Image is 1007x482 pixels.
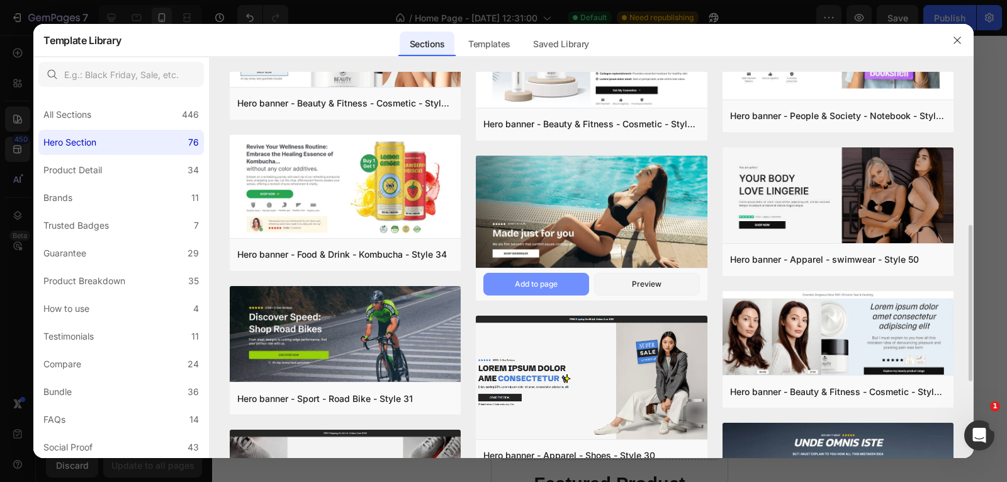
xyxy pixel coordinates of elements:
div: 43 [188,440,199,455]
div: 36 [188,384,199,399]
img: Alt Image [138,127,217,205]
img: hr34.png [230,135,461,241]
div: Brands [43,190,72,205]
div: Hero Section [43,135,96,150]
div: Add to page [515,278,558,290]
div: Saved Library [523,32,599,57]
a: Image Title [138,127,217,205]
p: Featured Product [11,437,225,461]
p: Home & Kitchen [140,212,215,225]
img: hr50.png [723,147,954,246]
img: hr31.png [230,286,461,384]
div: Hero banner - Beauty & Fitness - Cosmetic - Style 21 [237,96,453,111]
p: Health Care [140,347,215,360]
button: Add to page [483,273,589,296]
div: Product Detail [43,163,102,178]
div: 4 [193,301,199,316]
div: Hero banner - Apparel - swimwear - Style 50 [730,252,919,267]
button: Preview [594,273,700,296]
div: Testimonials [43,329,94,344]
span: 1 [990,401,1000,411]
div: Compare [43,357,81,372]
div: Social Proof [43,440,93,455]
input: E.g.: Black Friday, Sale, etc. [38,62,204,87]
div: Product Breakdown [43,273,125,289]
img: hr49.png [476,156,707,270]
div: 24 [188,357,199,372]
div: 7 [194,218,199,233]
iframe: Intercom live chat [964,420,994,450]
div: FAQs [43,412,65,427]
div: Templates [458,32,520,57]
a: Image Title [20,127,98,205]
div: Hero banner - Beauty & Fitness - Cosmetic - Style 20 [483,117,699,132]
div: Trusted Badges [43,218,109,233]
div: 11 [191,329,199,344]
p: Smart Gadgets [21,347,97,360]
div: Hero banner - Beauty & Fitness - Cosmetic - Style 22 [730,384,946,399]
div: Drop element here [93,60,159,70]
h2: Template Library [43,24,121,57]
div: Hero banner - Sport - Road Bike - Style 31 [237,391,413,406]
img: hr22.png [723,291,954,378]
div: 34 [188,163,199,178]
img: Alt Image [20,263,98,341]
div: Drop element here [93,401,159,411]
img: Alt Image [138,263,217,341]
div: Bundle [43,384,72,399]
div: All Sections [43,107,91,122]
a: Image Title [138,263,217,341]
p: Pet Products [21,212,97,225]
div: How to use [43,301,89,316]
img: thum4.png [476,316,707,442]
div: 11 [191,190,199,205]
img: Alt Image [20,127,98,205]
span: iPhone 13 Mini ( 375 px) [63,6,148,19]
div: Hero banner - Apparel - Shoes - Style 30 [483,448,655,463]
div: 14 [189,412,199,427]
div: 76 [188,135,199,150]
a: Image Title [20,263,98,341]
div: 35 [188,273,199,289]
div: Guarantee [43,246,86,261]
div: 446 [182,107,199,122]
div: Hero banner - People & Society - Notebook - Style 38 [730,108,946,123]
div: 29 [188,246,199,261]
div: Sections [400,32,454,57]
div: Hero banner - Food & Drink - Kombucha - Style 34 [237,247,447,262]
div: Preview [632,278,661,290]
